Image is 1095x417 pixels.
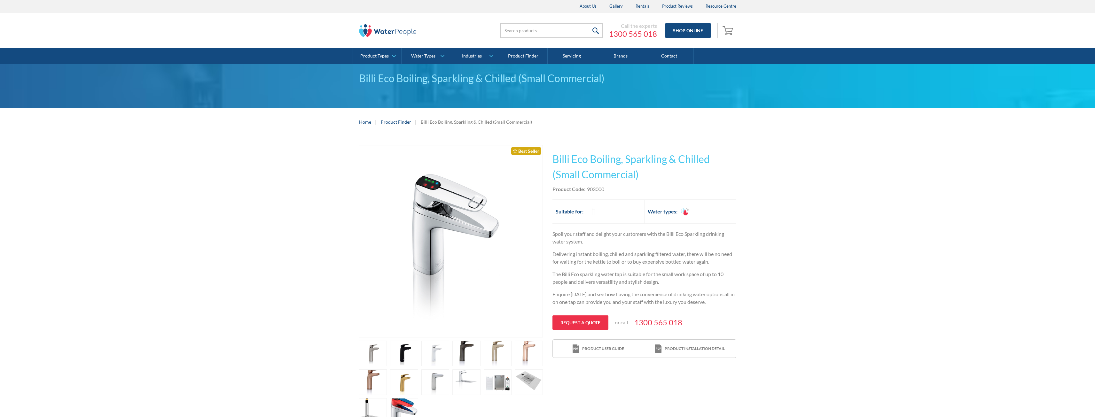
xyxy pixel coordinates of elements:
a: open lightbox [515,369,543,395]
div: Water Types [411,53,435,59]
a: Servicing [548,48,596,64]
a: open lightbox [452,341,481,366]
a: open lightbox [390,369,418,395]
img: Billi Eco Boiling, Sparkling & Chilled (Small Commercial) [387,145,514,337]
a: open lightbox [359,341,387,366]
img: The Water People [359,24,417,37]
p: Spoil your staff and delight your customers with the Billi Eco Sparkling drinking water system. [552,230,736,245]
a: Product Finder [381,119,411,125]
h2: Suitable for: [556,208,583,215]
strong: Product Code: [552,186,585,192]
a: Water Types [402,48,450,64]
h2: Water types: [648,208,677,215]
a: Contact [645,48,694,64]
input: Search products [500,23,603,38]
a: Industries [450,48,498,64]
p: or call [615,319,628,326]
a: Request a quote [552,315,608,330]
div: Product user guide [582,346,624,351]
a: 1300 565 018 [634,317,682,328]
a: print iconProduct installation detail [644,340,736,358]
a: open lightbox [452,369,481,395]
a: 1300 565 018 [609,29,657,39]
a: Shop Online [665,23,711,38]
img: shopping cart [723,25,735,35]
div: Product Types [360,53,389,59]
img: print icon [655,344,661,353]
a: open lightbox [484,341,512,366]
a: print iconProduct user guide [553,340,644,358]
div: | [414,118,418,126]
a: open lightbox [515,341,543,366]
div: Product installation detail [665,346,725,351]
h1: Billi Eco Boiling, Sparkling & Chilled (Small Commercial) [552,151,736,182]
a: open lightbox [390,341,418,366]
div: Call the experts [609,23,657,29]
img: print icon [573,344,579,353]
a: Product Finder [499,48,548,64]
div: Billi Eco Boiling, Sparkling & Chilled (Small Commercial) [359,71,736,86]
p: The Billi Eco sparkling water tap is suitable for the small work space of up to 10 people and del... [552,270,736,286]
a: open lightbox [359,369,387,395]
p: Enquire [DATE] and see how having the convenience of drinking water options all in on one tap can... [552,290,736,306]
a: Home [359,119,371,125]
a: open lightbox [359,145,543,337]
a: Open cart [721,23,736,38]
a: open lightbox [421,369,450,395]
a: open lightbox [421,341,450,366]
div: 903000 [587,185,604,193]
div: | [374,118,378,126]
a: open lightbox [484,369,512,395]
a: Product Types [353,48,401,64]
a: Brands [596,48,645,64]
div: Best Seller [511,147,541,155]
div: Billi Eco Boiling, Sparkling & Chilled (Small Commercial) [421,119,532,125]
div: Industries [462,53,482,59]
p: Delivering instant boiling, chilled and sparkling filtered water, there will be no need for waiti... [552,250,736,266]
